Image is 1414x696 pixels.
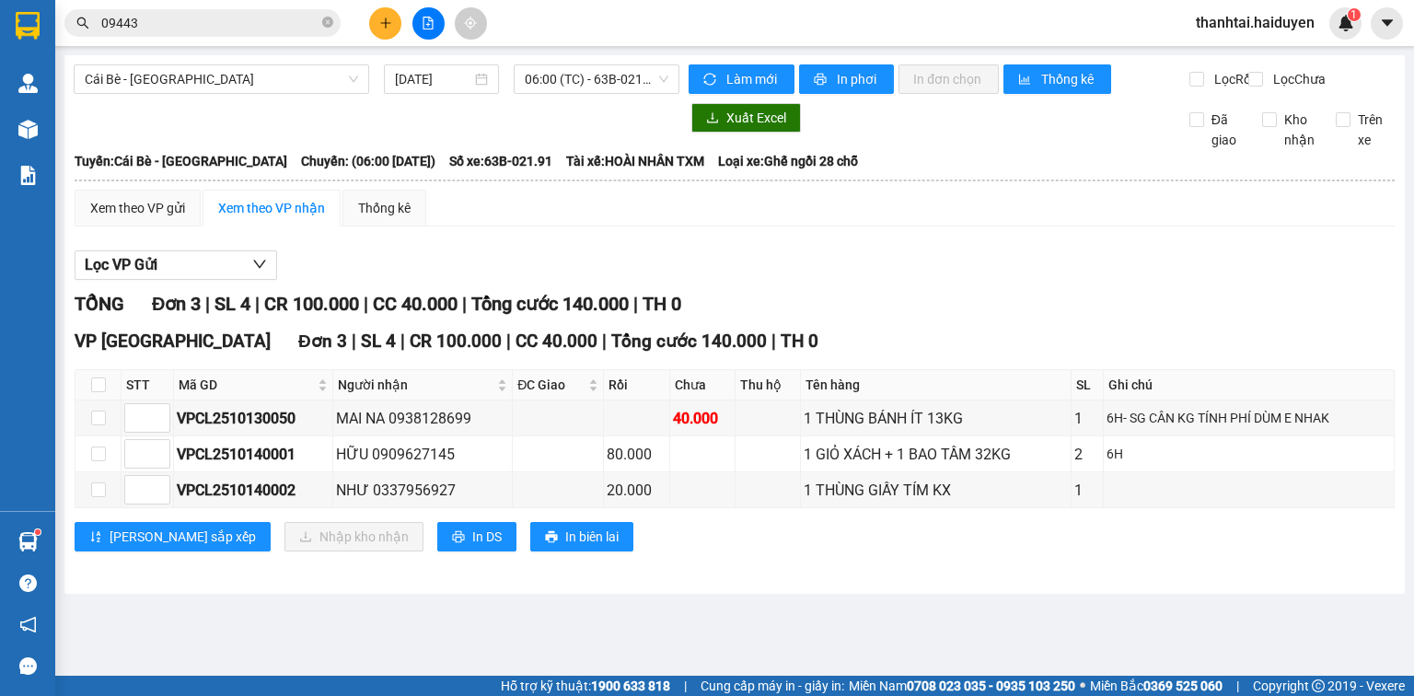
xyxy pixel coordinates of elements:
span: ĐC Giao [517,375,585,395]
span: question-circle [19,574,37,592]
span: printer [452,530,465,545]
span: Đơn 3 [298,331,347,352]
button: printerIn DS [437,522,516,551]
span: plus [379,17,392,29]
span: In biên lai [565,527,619,547]
span: sort-ascending [89,530,102,545]
span: aim [464,17,477,29]
span: TH 0 [643,293,681,315]
span: Lọc Rồi [1207,69,1257,89]
span: | [506,331,511,352]
th: Rồi [604,370,669,400]
span: CR 100.000 [410,331,502,352]
span: Người nhận [338,375,494,395]
div: VPCL2510140002 [177,479,330,502]
span: Miền Nam [849,676,1075,696]
span: Hỗ trợ kỹ thuật: [501,676,670,696]
span: In DS [472,527,502,547]
button: In đơn chọn [898,64,999,94]
span: | [462,293,467,315]
span: In phơi [837,69,879,89]
span: file-add [422,17,435,29]
div: 2 [1074,443,1099,466]
span: CR 100.000 [264,293,359,315]
button: printerIn phơi [799,64,894,94]
span: | [1236,676,1239,696]
span: | [255,293,260,315]
strong: 0369 525 060 [1143,679,1223,693]
span: SL 4 [361,331,396,352]
span: close-circle [322,17,333,28]
button: downloadNhập kho nhận [284,522,423,551]
span: | [684,676,687,696]
span: Mã GD [179,375,314,395]
span: printer [545,530,558,545]
th: Ghi chú [1104,370,1395,400]
span: 06:00 (TC) - 63B-021.91 [525,65,669,93]
span: close-circle [322,15,333,32]
span: TH 0 [781,331,818,352]
div: MAI NA 0938128699 [336,407,510,430]
img: logo-vxr [16,12,40,40]
span: message [19,657,37,675]
span: Tổng cước 140.000 [471,293,629,315]
input: Tìm tên, số ĐT hoặc mã đơn [101,13,319,33]
div: NHƯ 0337956927 [336,479,510,502]
span: SL 4 [214,293,250,315]
span: | [633,293,638,315]
div: 1 THÙNG BÁNH ÍT 13KG [804,407,1069,430]
span: notification [19,616,37,633]
div: Xem theo VP nhận [218,198,325,218]
input: 14/10/2025 [395,69,470,89]
span: Cung cấp máy in - giấy in: [701,676,844,696]
span: Xuất Excel [726,108,786,128]
strong: 1900 633 818 [591,679,670,693]
span: down [252,257,267,272]
span: caret-down [1379,15,1396,31]
sup: 1 [35,529,41,535]
span: Trên xe [1350,110,1396,150]
td: VPCL2510140001 [174,436,333,472]
th: SL [1072,370,1103,400]
span: | [400,331,405,352]
span: CC 40.000 [516,331,597,352]
button: syncLàm mới [689,64,794,94]
span: Đơn 3 [152,293,201,315]
span: | [602,331,607,352]
span: TỔNG [75,293,124,315]
span: 1 [1350,8,1357,21]
span: Số xe: 63B-021.91 [449,151,552,171]
span: Miền Bắc [1090,676,1223,696]
div: 1 THÙNG GIẤY TÍM KX [804,479,1069,502]
button: printerIn biên lai [530,522,633,551]
td: VPCL2510130050 [174,400,333,436]
span: | [352,331,356,352]
span: | [205,293,210,315]
img: warehouse-icon [18,74,38,93]
span: Loại xe: Ghế ngồi 28 chỗ [718,151,858,171]
span: Đã giao [1204,110,1249,150]
sup: 1 [1348,8,1361,21]
div: VPCL2510130050 [177,407,330,430]
span: ⚪️ [1080,682,1085,690]
img: solution-icon [18,166,38,185]
div: 40.000 [673,407,732,430]
div: 6H [1107,444,1391,464]
span: Kho nhận [1277,110,1322,150]
div: 6H- SG CÂN KG TÍNH PHÍ DÙM E NHAK [1107,408,1391,428]
th: Tên hàng [801,370,1072,400]
span: CC 40.000 [373,293,458,315]
span: | [364,293,368,315]
span: copyright [1312,679,1325,692]
img: icon-new-feature [1338,15,1354,31]
button: file-add [412,7,445,40]
button: bar-chartThống kê [1003,64,1111,94]
span: Chuyến: (06:00 [DATE]) [301,151,435,171]
span: thanhtai.haiduyen [1181,11,1329,34]
button: downloadXuất Excel [691,103,801,133]
span: Lọc Chưa [1266,69,1328,89]
button: caret-down [1371,7,1403,40]
th: Thu hộ [736,370,801,400]
div: HỮU 0909627145 [336,443,510,466]
button: sort-ascending[PERSON_NAME] sắp xếp [75,522,271,551]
